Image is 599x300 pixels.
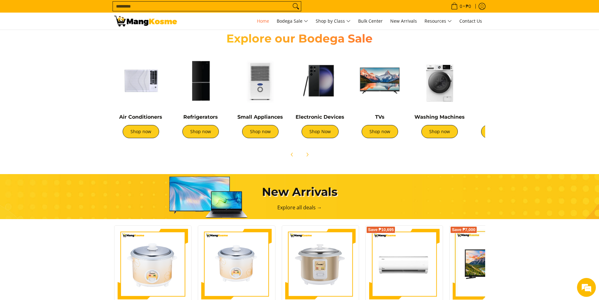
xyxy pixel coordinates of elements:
a: Shop now [481,125,518,138]
a: Washing Machines [414,114,465,120]
nav: Main Menu [183,13,485,30]
span: Shop by Class [316,17,351,25]
a: Electronic Devices [296,114,344,120]
a: New Arrivals [387,13,420,30]
img: https://mangkosme.com/products/rabbit-1-5-l-c-rice-cooker-chrome-class-a [285,229,356,300]
img: https://mangkosme.com/products/rabbit-1-8-l-rice-cooker-yellow-class-a [118,229,188,300]
img: Air Conditioners [114,54,168,107]
a: Refrigerators [183,114,218,120]
img: Mang Kosme: Your Home Appliances Warehouse Sale Partner! [114,16,177,26]
img: Electronic Devices [293,54,347,107]
img: Cookers [473,54,526,107]
a: Bodega Sale [274,13,311,30]
a: TVs [375,114,385,120]
h2: Explore our Bodega Sale [208,31,391,46]
a: Shop now [362,125,398,138]
img: TVs [353,54,407,107]
a: Contact Us [456,13,485,30]
img: Midea 3.0 HP Celest Basic Split-Type Inverter Air Conditioner (Premium) [369,229,440,300]
button: Previous [285,148,299,161]
a: Shop now [242,125,279,138]
span: Bulk Center [358,18,383,24]
a: Shop now [123,125,159,138]
span: 0 [459,4,463,8]
img: rabbit-1.2-liter-rice-cooker-yellow-full-view-mang-kosme [201,229,272,300]
span: Save ₱7,000 [452,228,475,232]
img: samsung-43-inch-led-tv-full-view- mang-kosme [453,229,524,300]
a: Air Conditioners [119,114,162,120]
button: Search [291,2,301,11]
img: Refrigerators [174,54,227,107]
span: ₱0 [465,4,472,8]
span: Home [257,18,269,24]
a: Shop now [421,125,458,138]
span: • [449,3,473,10]
a: Small Appliances [237,114,283,120]
a: Home [254,13,272,30]
a: Bulk Center [355,13,386,30]
span: Contact Us [459,18,482,24]
span: New Arrivals [390,18,417,24]
span: Bodega Sale [277,17,308,25]
img: Small Appliances [234,54,287,107]
a: Shop Now [302,125,339,138]
button: Next [300,148,314,161]
span: Save ₱10,695 [368,228,394,232]
span: Resources [424,17,452,25]
a: Resources [421,13,455,30]
a: Shop by Class [313,13,354,30]
a: Shop now [182,125,219,138]
img: Washing Machines [413,54,466,107]
a: Explore all deals → [277,204,322,211]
